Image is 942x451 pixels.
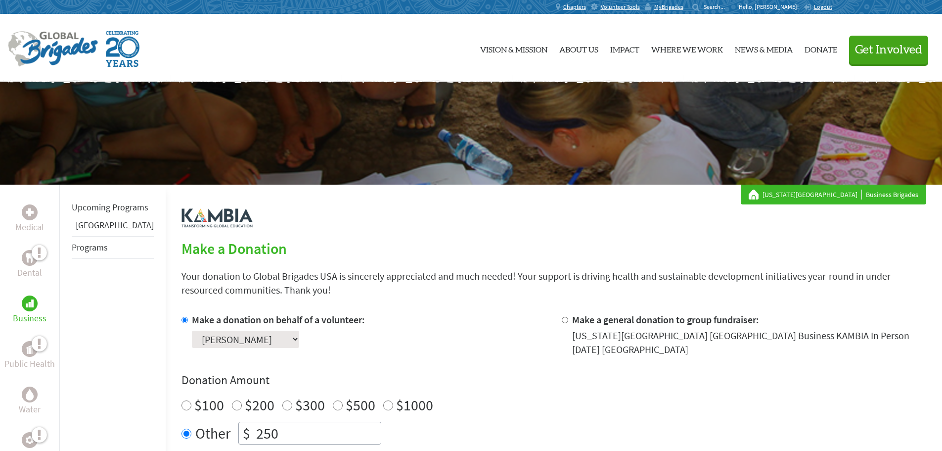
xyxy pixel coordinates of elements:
span: Logout [814,3,832,10]
a: News & Media [735,22,793,74]
span: MyBrigades [654,3,683,11]
div: Business [22,296,38,311]
p: Water [19,402,41,416]
li: Panama [72,218,154,236]
input: Enter Amount [254,422,381,444]
span: Get Involved [855,44,922,56]
div: [US_STATE][GEOGRAPHIC_DATA] [GEOGRAPHIC_DATA] Business KAMBIA In Person [DATE] [GEOGRAPHIC_DATA] [572,329,926,356]
img: logo-kambia.png [181,208,253,228]
div: Dental [22,250,38,266]
p: Dental [17,266,42,280]
li: Programs [72,236,154,259]
img: Water [26,389,34,400]
label: Make a donation on behalf of a volunteer: [192,313,365,326]
img: Global Brigades Celebrating 20 Years [106,31,139,67]
h4: Donation Amount [181,372,926,388]
label: $300 [295,396,325,414]
a: MedicalMedical [15,204,44,234]
label: Make a general donation to group fundraiser: [572,313,759,326]
p: Your donation to Global Brigades USA is sincerely appreciated and much needed! Your support is dr... [181,269,926,297]
label: $200 [245,396,274,414]
p: Medical [15,220,44,234]
a: WaterWater [19,387,41,416]
a: Programs [72,242,108,253]
a: Where We Work [651,22,723,74]
label: $100 [194,396,224,414]
a: About Us [559,22,598,74]
div: Business Brigades [749,190,918,200]
div: Public Health [22,341,38,357]
li: Upcoming Programs [72,197,154,218]
p: Hello, [PERSON_NAME]! [739,3,804,11]
a: [GEOGRAPHIC_DATA] [76,219,154,231]
label: Other [195,422,230,445]
a: Upcoming Programs [72,201,148,213]
div: $ [239,422,254,444]
span: Chapters [563,3,586,11]
div: Medical [22,204,38,220]
span: Volunteer Tools [601,3,640,11]
a: Vision & Mission [480,22,547,74]
img: Public Health [26,344,34,354]
a: Donate [805,22,837,74]
a: [US_STATE][GEOGRAPHIC_DATA] [763,190,862,200]
img: Business [26,300,34,307]
div: Engineering [22,432,38,448]
img: Engineering [26,436,34,444]
a: Logout [804,3,832,11]
p: Public Health [4,357,55,371]
img: Global Brigades Logo [8,31,98,67]
input: Search... [704,3,732,10]
label: $1000 [396,396,433,414]
button: Get Involved [849,36,928,64]
img: Dental [26,253,34,262]
a: Impact [610,22,639,74]
div: Water [22,387,38,402]
a: DentalDental [17,250,42,280]
label: $500 [346,396,375,414]
h2: Make a Donation [181,240,926,257]
a: BusinessBusiness [13,296,46,325]
img: Medical [26,208,34,216]
p: Business [13,311,46,325]
a: Public HealthPublic Health [4,341,55,371]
